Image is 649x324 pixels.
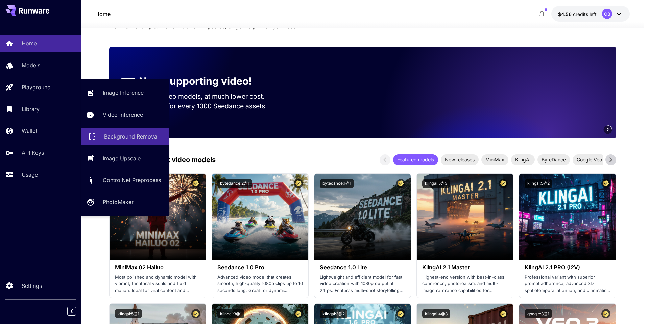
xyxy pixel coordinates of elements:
[481,156,508,163] span: MiniMax
[22,282,42,290] p: Settings
[396,179,405,188] button: Certified Model – Vetted for best performance and includes a commercial license.
[191,309,200,318] button: Certified Model – Vetted for best performance and includes a commercial license.
[212,174,308,260] img: alt
[81,128,169,145] a: Background Removal
[396,309,405,318] button: Certified Model – Vetted for best performance and includes a commercial license.
[123,78,133,84] p: NEW
[417,174,513,260] img: alt
[95,10,111,18] p: Home
[573,156,606,163] span: Google Veo
[72,305,81,317] div: Collapse sidebar
[22,83,51,91] p: Playground
[602,9,612,19] div: OB
[607,127,609,132] span: 5
[294,179,303,188] button: Certified Model – Vetted for best performance and includes a commercial license.
[110,174,206,260] img: alt
[525,179,552,188] button: klingai:5@2
[22,171,38,179] p: Usage
[558,10,597,18] div: $4.5554
[217,179,252,188] button: bytedance:2@1
[314,174,411,260] img: alt
[422,264,508,271] h3: KlingAI 2.1 Master
[22,149,44,157] p: API Keys
[294,309,303,318] button: Certified Model – Vetted for best performance and includes a commercial license.
[519,174,616,260] img: alt
[422,309,450,318] button: klingai:4@3
[573,11,597,17] span: credits left
[601,309,610,318] button: Certified Model – Vetted for best performance and includes a commercial license.
[103,154,141,163] p: Image Upscale
[525,309,552,318] button: google:3@1
[22,105,40,113] p: Library
[103,89,144,97] p: Image Inference
[525,274,610,294] p: Professional variant with superior prompt adherence, advanced 3D spatiotemporal attention, and ci...
[320,264,405,271] h3: Seedance 1.0 Lite
[558,11,573,17] span: $4.56
[525,264,610,271] h3: KlingAI 2.1 PRO (I2V)
[120,92,278,101] p: Run the best video models, at much lower cost.
[320,309,347,318] button: klingai:3@2
[104,132,159,141] p: Background Removal
[551,6,630,22] button: $4.5554
[103,110,143,119] p: Video Inference
[81,150,169,167] a: Image Upscale
[217,274,303,294] p: Advanced video model that creates smooth, high-quality 1080p clips up to 10 seconds long. Great f...
[441,156,479,163] span: New releases
[81,84,169,101] a: Image Inference
[191,179,200,188] button: Certified Model – Vetted for best performance and includes a commercial license.
[81,194,169,210] a: PhotoMaker
[499,179,508,188] button: Certified Model – Vetted for best performance and includes a commercial license.
[81,106,169,123] a: Video Inference
[103,198,134,206] p: PhotoMaker
[22,61,40,69] p: Models
[67,307,76,316] button: Collapse sidebar
[115,264,200,271] h3: MiniMax 02 Hailuo
[115,274,200,294] p: Most polished and dynamic model with vibrant, theatrical visuals and fluid motion. Ideal for vira...
[601,179,610,188] button: Certified Model – Vetted for best performance and includes a commercial license.
[81,172,169,189] a: ControlNet Preprocess
[499,309,508,318] button: Certified Model – Vetted for best performance and includes a commercial license.
[22,127,37,135] p: Wallet
[422,274,508,294] p: Highest-end version with best-in-class coherence, photorealism, and multi-image reference capabil...
[393,156,438,163] span: Featured models
[320,179,354,188] button: bytedance:1@1
[217,309,244,318] button: klingai:3@1
[320,274,405,294] p: Lightweight and efficient model for fast video creation with 1080p output at 24fps. Features mult...
[120,101,278,111] p: Save up to $50 for every 1000 Seedance assets.
[95,10,111,18] nav: breadcrumb
[537,156,570,163] span: ByteDance
[115,309,142,318] button: klingai:5@1
[422,179,450,188] button: klingai:5@3
[22,39,37,47] p: Home
[511,156,535,163] span: KlingAI
[103,176,161,184] p: ControlNet Preprocess
[217,264,303,271] h3: Seedance 1.0 Pro
[139,74,252,89] p: Now supporting video!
